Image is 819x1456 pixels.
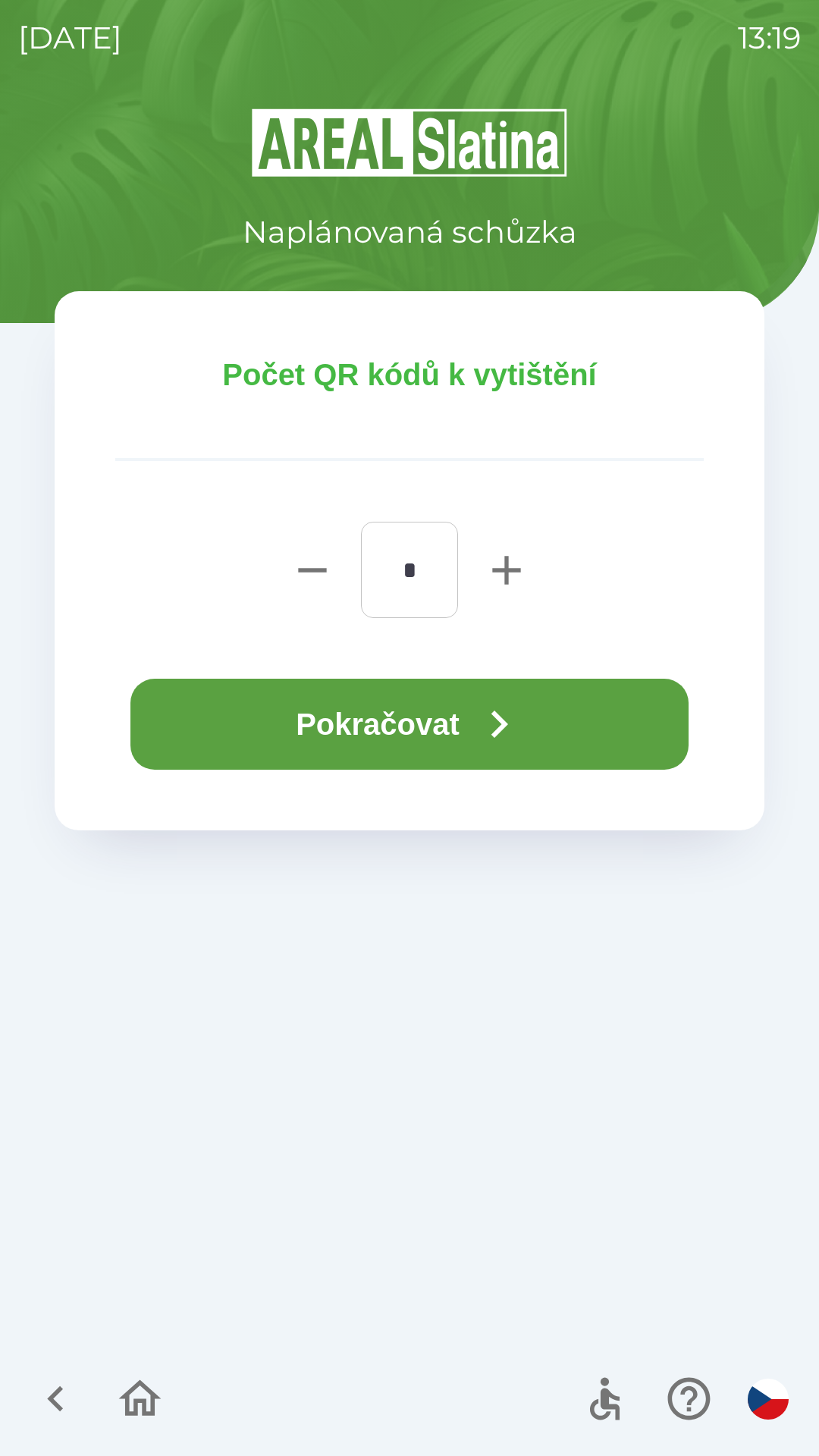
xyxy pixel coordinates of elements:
[243,209,577,255] p: Naplánovaná schůzka
[115,352,704,397] p: Počet QR kódů k vytištění
[55,106,764,179] img: Logo
[18,15,122,61] p: [DATE]
[130,679,689,770] button: Pokračovat
[748,1379,789,1420] img: cs flag
[738,15,801,61] p: 13:19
